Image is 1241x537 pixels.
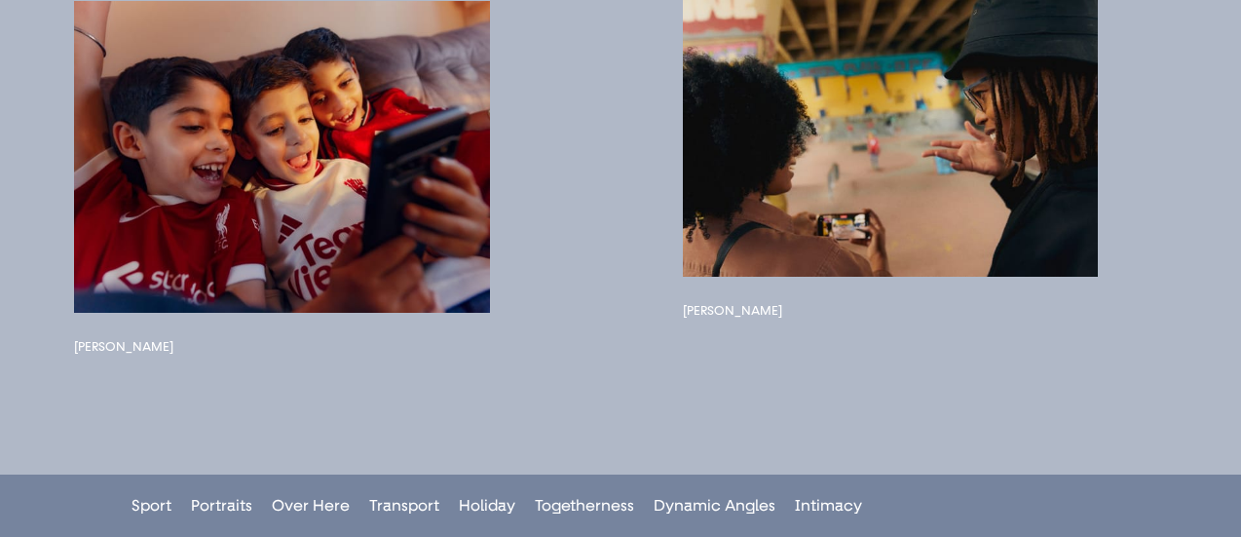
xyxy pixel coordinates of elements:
a: Over Here [272,496,350,515]
a: Holiday [459,496,515,515]
a: Transport [369,496,439,515]
a: Togetherness [535,496,634,515]
a: Portraits [191,496,252,515]
a: Intimacy [795,496,862,515]
h3: [PERSON_NAME] [683,303,1099,319]
a: Dynamic Angles [654,496,775,515]
h3: [PERSON_NAME] [74,339,490,355]
a: Sport [132,496,171,515]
